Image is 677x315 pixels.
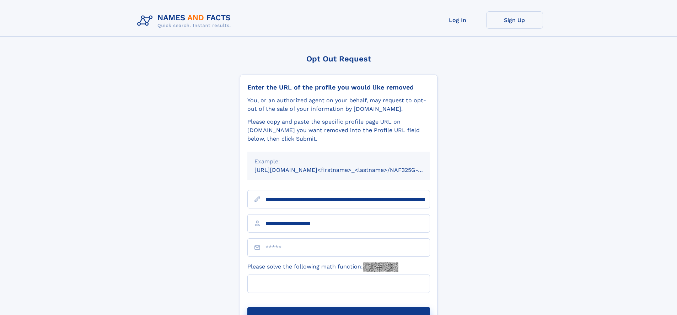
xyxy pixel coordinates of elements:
[429,11,486,29] a: Log In
[240,54,437,63] div: Opt Out Request
[254,167,444,173] small: [URL][DOMAIN_NAME]<firstname>_<lastname>/NAF325G-xxxxxxxx
[247,96,430,113] div: You, or an authorized agent on your behalf, may request to opt-out of the sale of your informatio...
[247,262,398,272] label: Please solve the following math function:
[247,118,430,143] div: Please copy and paste the specific profile page URL on [DOMAIN_NAME] you want removed into the Pr...
[254,157,423,166] div: Example:
[247,83,430,91] div: Enter the URL of the profile you would like removed
[486,11,543,29] a: Sign Up
[134,11,237,31] img: Logo Names and Facts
